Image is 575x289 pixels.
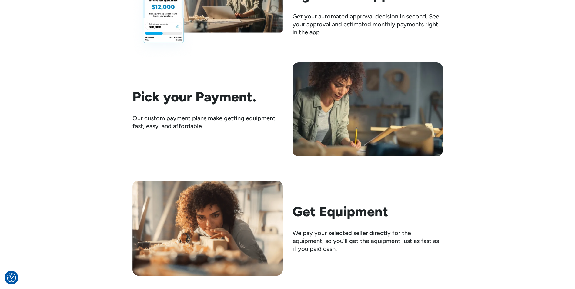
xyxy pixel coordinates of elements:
div: We pay your selected seller directly for the equipment, so you’ll get the equipment just as fast ... [293,229,443,253]
button: Consent Preferences [7,273,16,282]
h2: Pick your Payment. [132,89,283,105]
div: Get your automated approval decision in second. See your approval and estimated monthly payments ... [293,12,443,36]
img: Woman examining a piece of wood she has been woodworking [132,181,283,276]
div: Our custom payment plans make getting equipment fast, easy, and affordable [132,114,283,130]
img: Revisit consent button [7,273,16,282]
img: Woman holding a yellow pencil working at an art desk [293,62,443,156]
h2: Get Equipment [293,204,443,219]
